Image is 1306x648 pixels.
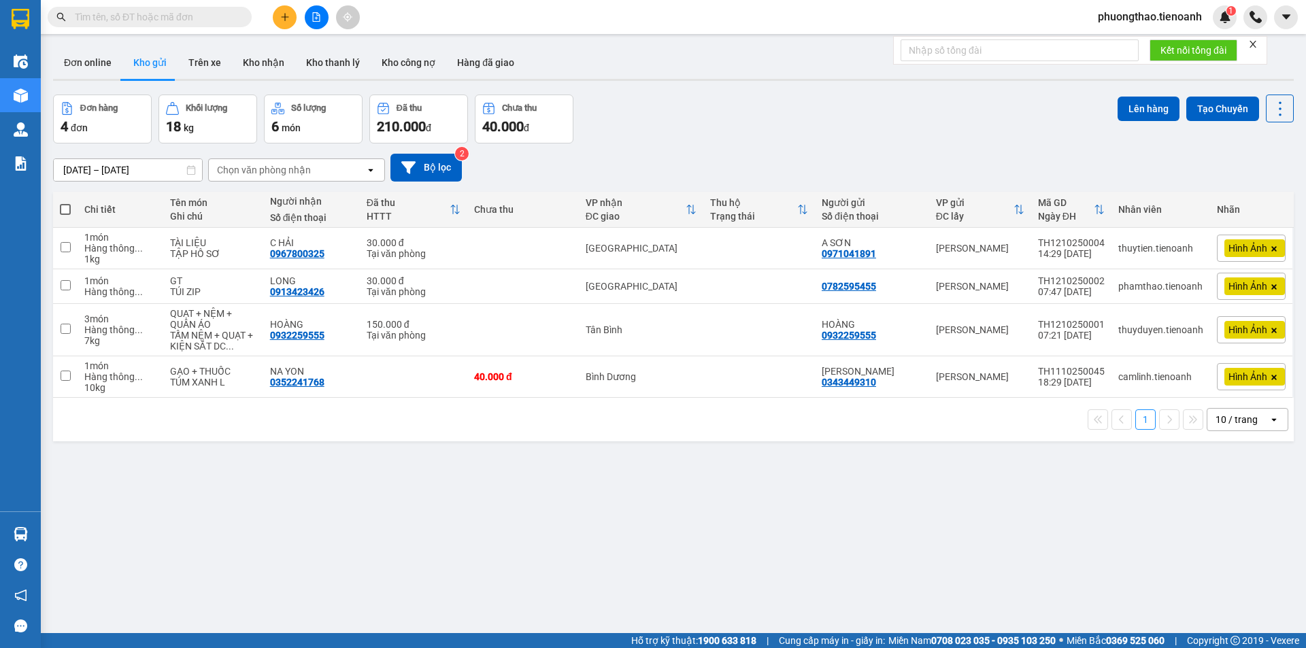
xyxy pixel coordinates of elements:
[586,197,686,208] div: VP nhận
[1217,204,1286,215] div: Nhãn
[122,46,178,79] button: Kho gửi
[56,12,66,22] span: search
[170,330,256,352] div: TẤM NỆM + QUẠT + KIỆN SẮT DC NHIỀU MÓN
[1228,371,1267,383] span: Hình Ảnh
[1135,409,1156,430] button: 1
[270,377,324,388] div: 0352241768
[936,197,1014,208] div: VP gửi
[1160,43,1226,58] span: Kết nối tổng đài
[1106,635,1165,646] strong: 0369 525 060
[1118,324,1203,335] div: thuyduyen.tienoanh
[1067,633,1165,648] span: Miền Bắc
[586,371,697,382] div: Bình Dương
[226,341,234,352] span: ...
[1038,237,1105,248] div: TH1210250004
[371,46,446,79] button: Kho công nợ
[901,39,1139,61] input: Nhập số tổng đài
[397,103,422,113] div: Đã thu
[178,46,232,79] button: Trên xe
[53,46,122,79] button: Đơn online
[1087,8,1213,25] span: phuongthao.tienoanh
[367,197,450,208] div: Đã thu
[1118,204,1203,215] div: Nhân viên
[1038,366,1105,377] div: TH1110250045
[1248,39,1258,49] span: close
[367,237,461,248] div: 30.000 đ
[446,46,525,79] button: Hàng đã giao
[170,308,256,330] div: QUẠT + NỆM + QUẦN ÁO
[84,335,156,346] div: 7 kg
[822,197,922,208] div: Người gửi
[14,619,27,632] span: message
[710,211,797,222] div: Trạng thái
[822,211,922,222] div: Số điện thoại
[822,330,876,341] div: 0932259555
[1118,243,1203,254] div: thuytien.tienoanh
[135,324,143,335] span: ...
[270,248,324,259] div: 0967800325
[698,635,756,646] strong: 1900 633 818
[455,147,469,160] sup: 2
[170,275,256,286] div: GT
[1150,39,1237,61] button: Kết nối tổng đài
[84,313,156,324] div: 3 món
[1228,242,1267,254] span: Hình Ảnh
[14,88,28,103] img: warehouse-icon
[186,103,227,113] div: Khối lượng
[936,281,1024,292] div: [PERSON_NAME]
[474,371,572,382] div: 40.000 đ
[1038,377,1105,388] div: 18:29 [DATE]
[280,12,290,22] span: plus
[84,232,156,243] div: 1 món
[369,95,468,143] button: Đã thu210.000đ
[305,5,329,29] button: file-add
[822,248,876,259] div: 0971041891
[170,248,256,259] div: TẬP HỒ SƠ
[84,275,156,286] div: 1 món
[270,366,353,377] div: NA YON
[14,527,28,541] img: warehouse-icon
[170,286,256,297] div: TÚI ZIP
[1186,97,1259,121] button: Tạo Chuyến
[170,211,256,222] div: Ghi chú
[61,118,68,135] span: 4
[1118,281,1203,292] div: phamthao.tienoanh
[14,589,27,602] span: notification
[135,371,143,382] span: ...
[1228,6,1233,16] span: 1
[14,156,28,171] img: solution-icon
[1228,280,1267,292] span: Hình Ảnh
[84,243,156,254] div: Hàng thông thường
[822,281,876,292] div: 0782595455
[84,360,156,371] div: 1 món
[135,286,143,297] span: ...
[273,5,297,29] button: plus
[80,103,118,113] div: Đơn hàng
[1031,192,1111,228] th: Toggle SortBy
[54,159,202,181] input: Select a date range.
[12,9,29,29] img: logo-vxr
[1216,413,1258,426] div: 10 / trang
[1175,633,1177,648] span: |
[475,95,573,143] button: Chưa thu40.000đ
[282,122,301,133] span: món
[270,196,353,207] div: Người nhận
[312,12,321,22] span: file-add
[14,558,27,571] span: question-circle
[1038,248,1105,259] div: 14:29 [DATE]
[270,237,353,248] div: C HẢI
[270,319,353,330] div: HOÀNG
[264,95,363,143] button: Số lượng6món
[217,163,311,177] div: Chọn văn phòng nhận
[84,286,156,297] div: Hàng thông thường
[1228,324,1267,336] span: Hình Ảnh
[936,324,1024,335] div: [PERSON_NAME]
[1230,636,1240,645] span: copyright
[1250,11,1262,23] img: phone-icon
[1118,97,1179,121] button: Lên hàng
[426,122,431,133] span: đ
[367,330,461,341] div: Tại văn phòng
[377,118,426,135] span: 210.000
[1038,286,1105,297] div: 07:47 [DATE]
[767,633,769,648] span: |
